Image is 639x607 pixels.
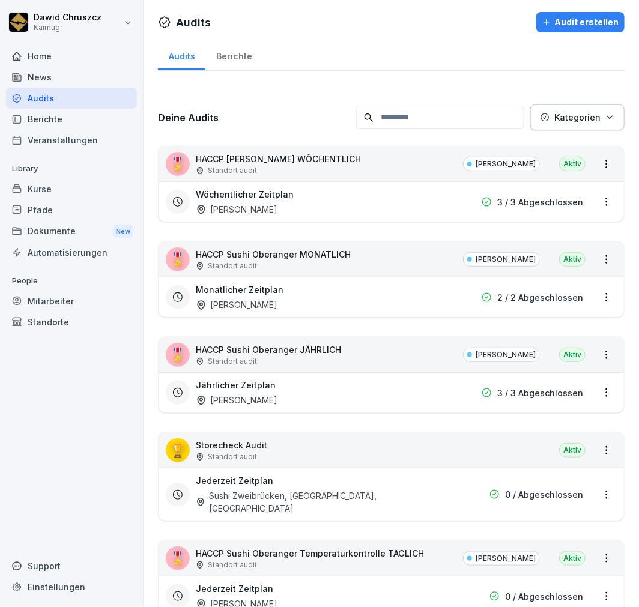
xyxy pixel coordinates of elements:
[476,254,536,265] p: [PERSON_NAME]
[196,582,273,595] h3: Jederzeit Zeitplan
[6,199,137,220] a: Pfade
[196,439,267,451] p: Storecheck Audit
[536,12,625,32] button: Audit erstellen
[208,560,257,570] p: Standort audit
[208,165,257,176] p: Standort audit
[166,343,190,367] div: 🎖️
[196,474,273,487] h3: Jederzeit Zeitplan
[208,451,257,462] p: Standort audit
[6,291,137,312] a: Mitarbeiter
[196,298,277,311] div: [PERSON_NAME]
[196,188,294,201] h3: Wöchentlicher Zeitplan
[196,153,361,165] p: HACCP [PERSON_NAME] WÖCHENTLICH
[166,546,190,570] div: 🎖️
[476,349,536,360] p: [PERSON_NAME]
[208,261,257,271] p: Standort audit
[196,203,277,216] div: [PERSON_NAME]
[6,109,137,130] a: Berichte
[476,553,536,564] p: [PERSON_NAME]
[196,489,433,515] div: Sushi Zweibrücken, [GEOGRAPHIC_DATA], [GEOGRAPHIC_DATA]
[196,547,424,560] p: HACCP Sushi Oberanger Temperaturkontrolle TÄGLICH
[34,23,101,32] p: Kaimug
[196,379,276,391] h3: Jährlicher Zeitplan
[505,488,583,501] p: 0 / Abgeschlossen
[6,67,137,88] a: News
[6,88,137,109] a: Audits
[559,348,586,362] div: Aktiv
[196,394,277,406] div: [PERSON_NAME]
[34,13,101,23] p: Dawid Chruszcz
[158,111,350,124] h3: Deine Audits
[166,247,190,271] div: 🎖️
[497,291,583,304] p: 2 / 2 Abgeschlossen
[505,590,583,603] p: 0 / Abgeschlossen
[6,576,137,597] a: Einstellungen
[113,225,133,238] div: New
[6,271,137,291] p: People
[196,343,341,356] p: HACCP Sushi Oberanger JÄHRLICH
[554,111,601,124] p: Kategorien
[530,104,625,130] button: Kategorien
[559,551,586,566] div: Aktiv
[166,152,190,176] div: 🎖️
[208,356,257,367] p: Standort audit
[497,196,583,208] p: 3 / 3 Abgeschlossen
[196,283,283,296] h3: Monatlicher Zeitplan
[476,159,536,169] p: [PERSON_NAME]
[6,312,137,333] a: Standorte
[6,555,137,576] div: Support
[559,252,586,267] div: Aktiv
[6,46,137,67] a: Home
[6,220,137,243] a: DokumenteNew
[542,16,619,29] div: Audit erstellen
[6,220,137,243] div: Dokumente
[166,438,190,462] div: 🏆
[205,40,262,70] a: Berichte
[497,387,583,399] p: 3 / 3 Abgeschlossen
[559,443,586,458] div: Aktiv
[6,242,137,263] a: Automatisierungen
[559,157,586,171] div: Aktiv
[6,159,137,178] p: Library
[176,14,211,31] h1: Audits
[6,178,137,199] a: Kurse
[158,40,205,70] a: Audits
[196,248,351,261] p: HACCP Sushi Oberanger MONATLICH
[6,130,137,151] a: Veranstaltungen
